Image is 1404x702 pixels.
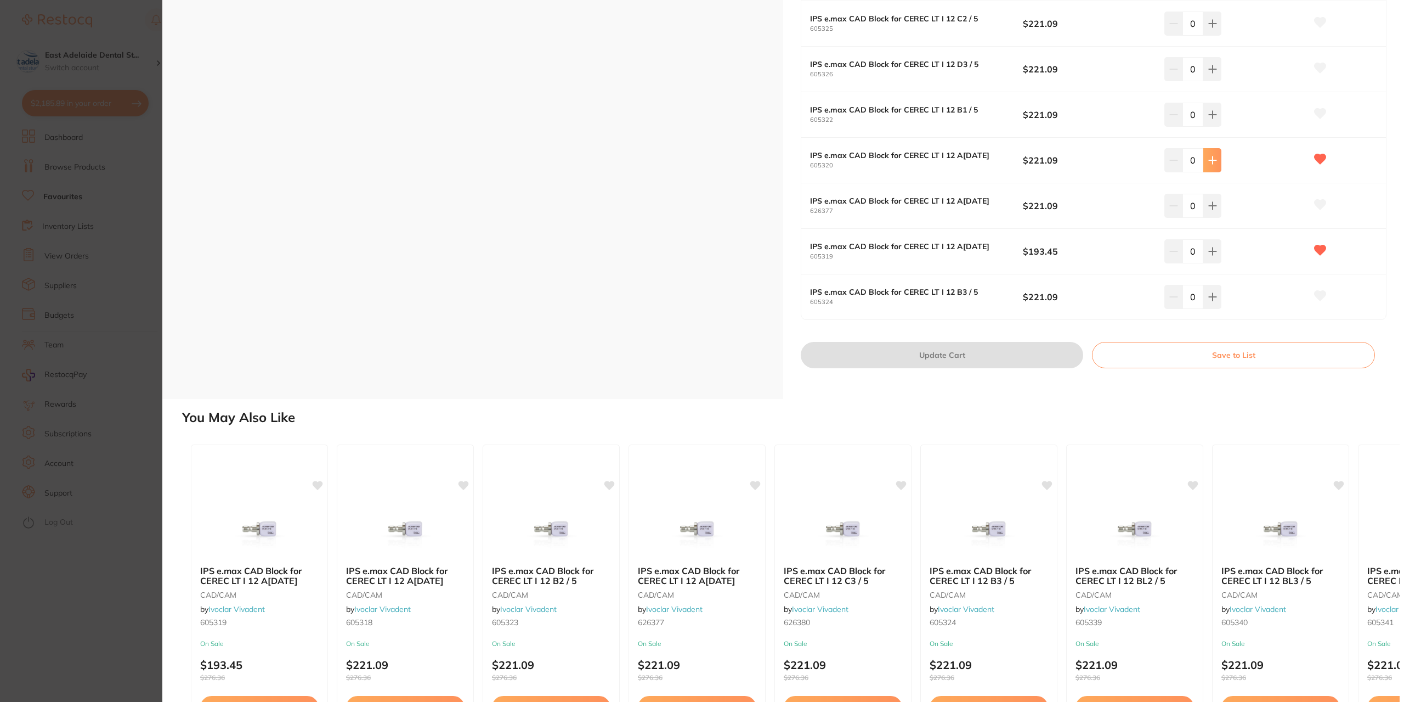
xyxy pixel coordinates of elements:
[1230,604,1286,614] a: Ivoclar Vivadent
[1023,291,1151,303] b: $221.09
[807,502,879,557] img: IPS e.max CAD Block for CEREC LT I 12 C3 / 5
[1075,566,1194,586] b: IPS e.max CAD Block for CEREC LT I 12 BL2 / 5
[810,60,1001,69] b: IPS e.max CAD Block for CEREC LT I 12 D3 / 5
[1221,591,1340,599] small: CAD/CAM
[810,151,1001,160] b: IPS e.max CAD Block for CEREC LT I 12 A[DATE]
[346,659,465,682] p: $221.09
[784,591,902,599] small: CAD/CAM
[1245,502,1316,557] img: IPS e.max CAD Block for CEREC LT I 12 BL3 / 5
[492,674,610,682] span: $276.36
[1075,604,1140,614] span: by
[784,659,902,682] p: $221.09
[1023,63,1151,75] b: $221.09
[346,604,411,614] span: by
[930,591,1048,599] small: CAD/CAM
[638,604,703,614] span: by
[1221,604,1286,614] span: by
[810,207,1023,215] small: 626377
[200,604,265,614] span: by
[1084,604,1140,614] a: Ivoclar Vivadent
[224,502,295,557] img: IPS e.max CAD Block for CEREC LT I 12 A2 / 5
[492,640,610,648] small: On Sale
[638,674,756,682] span: $276.36
[1023,245,1151,257] b: $193.45
[792,604,848,614] a: Ivoclar Vivadent
[801,342,1083,368] button: Update Cart
[1075,659,1194,682] p: $221.09
[810,25,1023,32] small: 605325
[784,674,902,682] span: $276.36
[182,410,1400,425] h2: You May Also Like
[930,618,1048,627] small: 605324
[930,604,994,614] span: by
[810,288,1001,296] b: IPS e.max CAD Block for CEREC LT I 12 B3 / 5
[638,640,756,648] small: On Sale
[200,566,319,586] b: IPS e.max CAD Block for CEREC LT I 12 A2 / 5
[492,604,557,614] span: by
[638,566,756,586] b: IPS e.max CAD Block for CEREC LT I 12 A4 / 5
[810,116,1023,123] small: 605322
[784,618,902,627] small: 626380
[646,604,703,614] a: Ivoclar Vivadent
[810,71,1023,78] small: 605326
[810,242,1001,251] b: IPS e.max CAD Block for CEREC LT I 12 A[DATE]
[1099,502,1170,557] img: IPS e.max CAD Block for CEREC LT I 12 BL2 / 5
[1075,674,1194,682] span: $276.36
[346,640,465,648] small: On Sale
[938,604,994,614] a: Ivoclar Vivadent
[810,196,1001,205] b: IPS e.max CAD Block for CEREC LT I 12 A[DATE]
[1221,659,1340,682] p: $221.09
[638,591,756,599] small: CAD/CAM
[1221,566,1340,586] b: IPS e.max CAD Block for CEREC LT I 12 BL3 / 5
[930,640,1048,648] small: On Sale
[346,674,465,682] span: $276.36
[370,502,441,557] img: IPS e.max CAD Block for CEREC LT I 12 A1 / 5
[1075,640,1194,648] small: On Sale
[200,618,319,627] small: 605319
[930,674,1048,682] span: $276.36
[492,659,610,682] p: $221.09
[784,640,902,648] small: On Sale
[930,566,1048,586] b: IPS e.max CAD Block for CEREC LT I 12 B3 / 5
[810,14,1001,23] b: IPS e.max CAD Block for CEREC LT I 12 C2 / 5
[810,105,1001,114] b: IPS e.max CAD Block for CEREC LT I 12 B1 / 5
[810,253,1023,260] small: 605319
[1075,618,1194,627] small: 605339
[200,659,319,682] p: $193.45
[1023,109,1151,121] b: $221.09
[784,566,902,586] b: IPS e.max CAD Block for CEREC LT I 12 C3 / 5
[1221,640,1340,648] small: On Sale
[346,591,465,599] small: CAD/CAM
[930,659,1048,682] p: $221.09
[346,566,465,586] b: IPS e.max CAD Block for CEREC LT I 12 A1 / 5
[953,502,1024,557] img: IPS e.max CAD Block for CEREC LT I 12 B3 / 5
[810,299,1023,306] small: 605324
[1023,200,1151,212] b: $221.09
[200,640,319,648] small: On Sale
[516,502,587,557] img: IPS e.max CAD Block for CEREC LT I 12 B2 / 5
[208,604,265,614] a: Ivoclar Vivadent
[492,566,610,586] b: IPS e.max CAD Block for CEREC LT I 12 B2 / 5
[784,604,848,614] span: by
[1092,342,1375,368] button: Save to List
[354,604,411,614] a: Ivoclar Vivadent
[1075,591,1194,599] small: CAD/CAM
[346,618,465,627] small: 605318
[1221,674,1340,682] span: $276.36
[200,674,319,682] span: $276.36
[500,604,557,614] a: Ivoclar Vivadent
[1023,18,1151,30] b: $221.09
[492,591,610,599] small: CAD/CAM
[810,162,1023,169] small: 605320
[492,618,610,627] small: 605323
[1221,618,1340,627] small: 605340
[661,502,733,557] img: IPS e.max CAD Block for CEREC LT I 12 A4 / 5
[638,618,756,627] small: 626377
[1023,154,1151,166] b: $221.09
[638,659,756,682] p: $221.09
[200,591,319,599] small: CAD/CAM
